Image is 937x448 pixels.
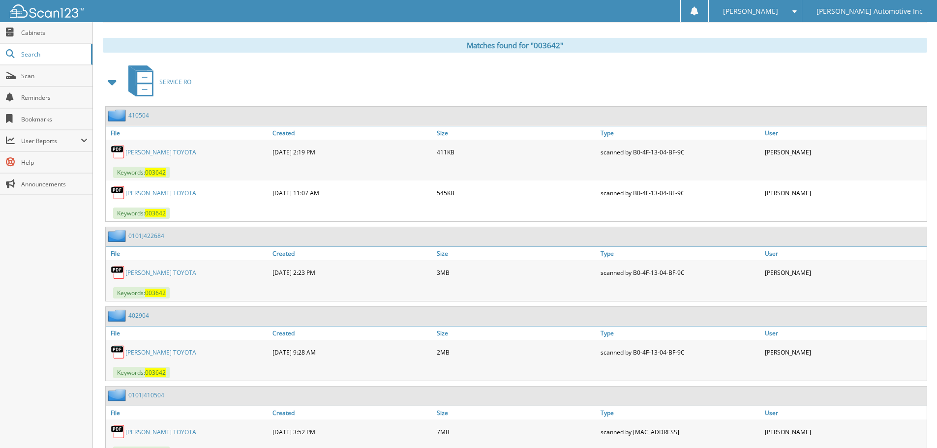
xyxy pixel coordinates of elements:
[21,158,88,167] span: Help
[816,8,923,14] span: [PERSON_NAME] Automotive Inc
[108,109,128,121] img: folder2.png
[122,62,191,101] a: SERVICE RO
[598,342,762,362] div: scanned by B0-4F-13-04-BF-9C
[762,126,927,140] a: User
[270,422,434,442] div: [DATE] 3:52 PM
[21,180,88,188] span: Announcements
[106,327,270,340] a: File
[598,406,762,419] a: Type
[270,263,434,282] div: [DATE] 2:23 PM
[145,168,166,177] span: 003642
[111,145,125,159] img: PDF.png
[125,148,196,156] a: [PERSON_NAME] TOYOTA
[762,183,927,203] div: [PERSON_NAME]
[113,287,170,299] span: Keywords:
[434,142,599,162] div: 411KB
[434,183,599,203] div: 545KB
[125,269,196,277] a: [PERSON_NAME] TOYOTA
[128,311,149,320] a: 402904
[762,422,927,442] div: [PERSON_NAME]
[434,406,599,419] a: Size
[128,111,149,119] a: 410504
[270,183,434,203] div: [DATE] 11:07 AM
[125,189,196,197] a: [PERSON_NAME] TOYOTA
[598,263,762,282] div: scanned by B0-4F-13-04-BF-9C
[108,230,128,242] img: folder2.png
[598,142,762,162] div: scanned by B0-4F-13-04-BF-9C
[21,72,88,80] span: Scan
[434,247,599,260] a: Size
[21,93,88,102] span: Reminders
[598,327,762,340] a: Type
[103,38,927,53] div: Matches found for "003642"
[723,8,778,14] span: [PERSON_NAME]
[434,263,599,282] div: 3MB
[598,247,762,260] a: Type
[145,368,166,377] span: 003642
[10,4,84,18] img: scan123-logo-white.svg
[125,348,196,357] a: [PERSON_NAME] TOYOTA
[598,183,762,203] div: scanned by B0-4F-13-04-BF-9C
[106,406,270,419] a: File
[762,263,927,282] div: [PERSON_NAME]
[21,137,81,145] span: User Reports
[111,265,125,280] img: PDF.png
[434,422,599,442] div: 7MB
[888,401,937,448] iframe: Chat Widget
[111,345,125,359] img: PDF.png
[270,406,434,419] a: Created
[145,289,166,297] span: 003642
[111,424,125,439] img: PDF.png
[270,247,434,260] a: Created
[106,126,270,140] a: File
[113,208,170,219] span: Keywords:
[21,50,86,59] span: Search
[145,209,166,217] span: 003642
[125,428,196,436] a: [PERSON_NAME] TOYOTA
[21,29,88,37] span: Cabinets
[762,247,927,260] a: User
[21,115,88,123] span: Bookmarks
[106,247,270,260] a: File
[113,167,170,178] span: Keywords:
[270,342,434,362] div: [DATE] 9:28 AM
[111,185,125,200] img: PDF.png
[434,342,599,362] div: 2MB
[434,327,599,340] a: Size
[762,327,927,340] a: User
[434,126,599,140] a: Size
[270,126,434,140] a: Created
[598,126,762,140] a: Type
[113,367,170,378] span: Keywords:
[128,232,164,240] a: 0101J422684
[270,327,434,340] a: Created
[762,342,927,362] div: [PERSON_NAME]
[270,142,434,162] div: [DATE] 2:19 PM
[108,309,128,322] img: folder2.png
[762,406,927,419] a: User
[598,422,762,442] div: scanned by [MAC_ADDRESS]
[128,391,164,399] a: 0101J410504
[159,78,191,86] span: SERVICE RO
[108,389,128,401] img: folder2.png
[762,142,927,162] div: [PERSON_NAME]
